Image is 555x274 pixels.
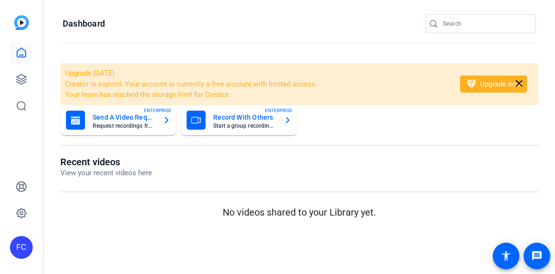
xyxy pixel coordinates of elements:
[65,89,448,100] li: Your team has reached the storage limit for Creator.
[443,18,528,29] input: Search
[65,79,448,90] li: Creator is expired. Your account is currently a free account with limited access.
[14,15,29,30] img: blue-gradient.svg
[500,250,512,262] mat-icon: accessibility
[93,112,155,123] mat-card-title: Send A Video Request
[181,105,297,135] button: Record With OthersStart a group recording sessionENTERPRISE
[65,69,114,77] span: Upgrade [DATE]
[93,123,155,129] mat-card-subtitle: Request recordings from anyone, anywhere
[513,78,525,90] mat-icon: close
[213,123,276,129] mat-card-subtitle: Start a group recording session
[60,156,152,168] h1: Recent videos
[460,76,527,93] button: Upgrade now
[213,112,276,123] mat-card-title: Record With Others
[60,168,152,179] p: View your recent videos here
[63,18,105,29] h1: Dashboard
[466,78,477,90] mat-icon: diamond
[60,205,538,219] p: No videos shared to your Library yet.
[60,105,176,135] button: Send A Video RequestRequest recordings from anyone, anywhereENTERPRISE
[144,107,171,114] span: ENTERPRISE
[265,107,292,114] span: ENTERPRISE
[531,250,543,262] mat-icon: message
[10,236,33,259] div: FC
